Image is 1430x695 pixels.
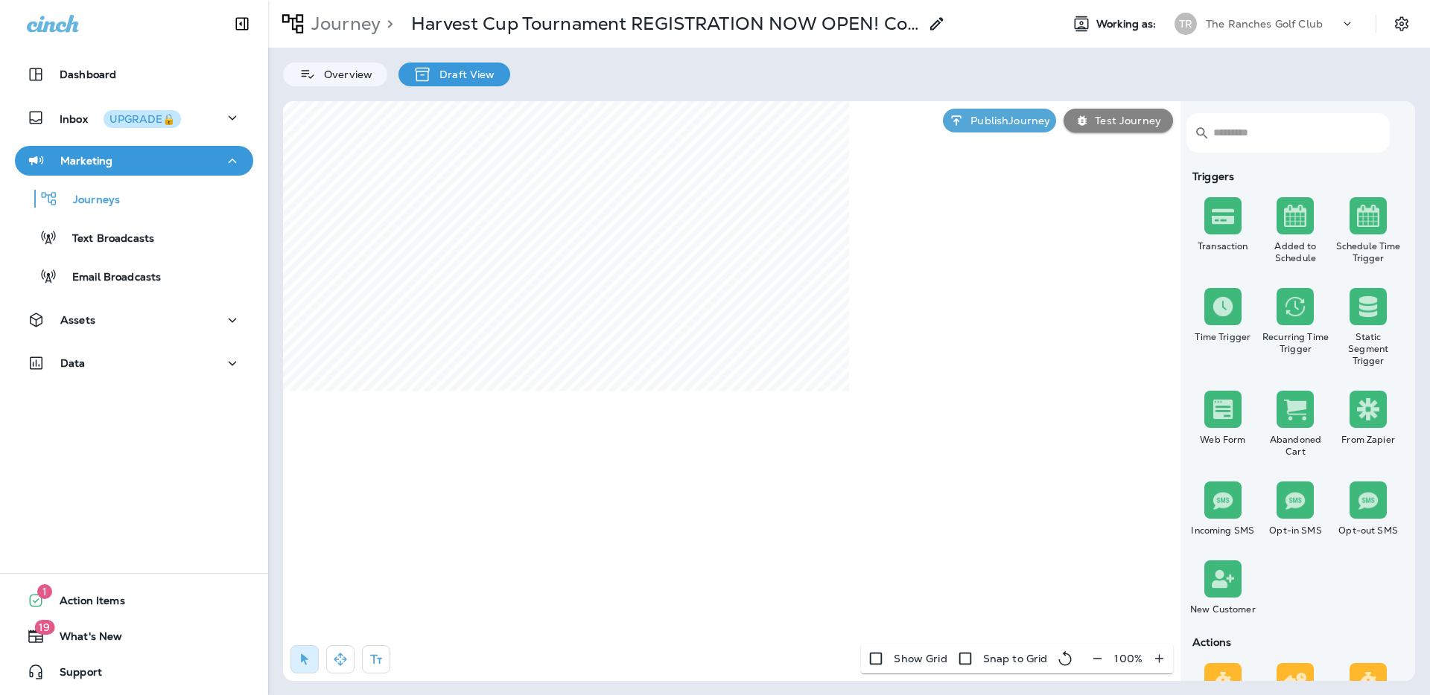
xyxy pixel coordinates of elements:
[894,653,947,664] p: Show Grid
[60,110,181,126] p: Inbox
[60,68,116,80] p: Dashboard
[1189,331,1256,343] div: Time Trigger
[104,110,181,128] button: UPGRADE🔒
[1189,525,1256,537] div: Incoming SMS
[983,653,1048,664] p: Snap to Grid
[381,13,393,35] p: >
[45,630,122,648] span: What's New
[60,357,86,369] p: Data
[60,314,95,326] p: Assets
[1335,525,1402,537] div: Opt-out SMS
[37,584,52,599] span: 1
[15,348,253,378] button: Data
[1189,603,1256,615] div: New Customer
[15,621,253,651] button: 19What's New
[1262,434,1329,458] div: Abandoned Cart
[15,146,253,176] button: Marketing
[1175,13,1197,35] div: TR
[60,155,112,167] p: Marketing
[1262,240,1329,264] div: Added to Schedule
[15,222,253,253] button: Text Broadcasts
[965,115,1050,126] p: Publish Journey
[1388,10,1415,37] button: Settings
[58,193,120,208] p: Journeys
[15,657,253,687] button: Support
[1206,18,1323,30] p: The Ranches Golf Club
[15,103,253,132] button: InboxUPGRADE🔒
[1335,240,1402,264] div: Schedule Time Trigger
[1189,434,1256,446] div: Web Form
[15,60,253,89] button: Dashboard
[57,271,161,285] p: Email Broadcasts
[15,586,253,615] button: 1Action Items
[1335,434,1402,446] div: From Zapier
[1335,331,1402,367] div: Static Segment Trigger
[1064,109,1173,132] button: Test Journey
[57,232,154,246] p: Text Broadcasts
[34,620,54,635] span: 19
[1186,636,1405,648] div: Actions
[15,183,253,214] button: Journeys
[1114,653,1143,664] p: 100 %
[1262,525,1329,537] div: Opt-in SMS
[1262,331,1329,355] div: Recurring Time Trigger
[317,68,372,80] p: Overview
[1089,115,1161,126] p: Test Journey
[45,595,125,612] span: Action Items
[15,305,253,335] button: Assets
[1096,18,1160,31] span: Working as:
[432,68,495,80] p: Draft View
[221,9,263,39] button: Collapse Sidebar
[109,114,175,124] div: UPGRADE🔒
[411,13,919,35] p: Harvest Cup Tournament REGISTRATION NOW OPEN! Copy
[1186,170,1405,182] div: Triggers
[45,666,102,684] span: Support
[943,109,1056,132] button: PublishJourney
[15,260,253,292] button: Email Broadcasts
[305,13,381,35] p: Journey
[1189,240,1256,252] div: Transaction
